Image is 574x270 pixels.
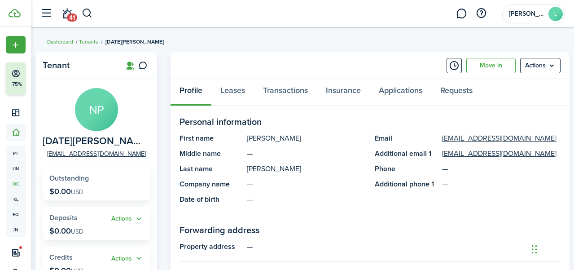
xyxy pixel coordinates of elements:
a: Dashboard [47,38,73,46]
panel-main-title: Email [375,133,438,144]
panel-main-description: — [247,179,366,190]
panel-main-title: Company name [180,179,242,190]
a: pt [6,146,26,161]
menu-btn: Actions [520,58,561,73]
iframe: Chat Widget [529,227,574,270]
button: 75% [6,62,80,95]
span: USD [71,187,83,197]
panel-main-description: — [247,194,366,205]
a: oc [6,176,26,191]
panel-main-description: [PERSON_NAME] [247,133,366,144]
a: Transactions [254,79,317,106]
panel-main-section-title: Personal information [180,115,561,128]
button: Search [82,6,93,21]
button: Actions [111,253,144,264]
panel-main-title: First name [180,133,242,144]
img: TenantCloud [9,9,21,18]
button: Timeline [447,58,462,73]
button: Open resource center [473,6,489,21]
button: Open menu [6,36,26,53]
span: [DATE][PERSON_NAME] [105,38,164,46]
panel-main-title: Tenant [43,60,114,71]
panel-main-description: [PERSON_NAME] [247,164,366,174]
a: [EMAIL_ADDRESS][DOMAIN_NAME] [47,149,146,159]
span: 41 [67,13,77,22]
avatar-text: L [548,7,563,21]
button: Open menu [520,58,561,73]
panel-main-title: Last name [180,164,242,174]
span: Credits [49,252,73,262]
a: Notifications [58,2,75,25]
a: Tenants [79,38,98,46]
button: Open menu [111,253,144,264]
p: $0.00 [49,226,83,235]
panel-main-title: Date of birth [180,194,242,205]
panel-main-title: Middle name [180,148,242,159]
panel-main-section-title: Forwarding address [180,223,561,237]
a: [EMAIL_ADDRESS][DOMAIN_NAME] [442,148,556,159]
span: Lara [509,11,545,17]
p: 75% [11,80,22,88]
panel-main-title: Phone [375,164,438,174]
a: [EMAIL_ADDRESS][DOMAIN_NAME] [442,133,556,144]
panel-main-description: — [247,241,561,252]
span: USD [71,227,83,236]
a: Messaging [453,2,470,25]
button: Open sidebar [38,5,55,22]
a: un [6,161,26,176]
span: Noel Poindexter [43,136,146,147]
a: Move in [466,58,516,73]
avatar-text: NP [75,88,118,131]
div: Drag [532,236,537,263]
panel-main-title: Additional phone 1 [375,179,438,190]
a: Applications [370,79,431,106]
span: Deposits [49,212,78,223]
a: in [6,222,26,237]
button: Open menu [111,214,144,224]
panel-main-description: — [247,148,366,159]
a: Leases [211,79,254,106]
panel-main-title: Additional email 1 [375,148,438,159]
panel-main-title: Property address [180,241,242,252]
p: $0.00 [49,187,83,196]
span: Outstanding [49,173,89,183]
a: Insurance [317,79,370,106]
a: Requests [431,79,482,106]
button: Actions [111,214,144,224]
a: kl [6,191,26,207]
a: eq [6,207,26,222]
